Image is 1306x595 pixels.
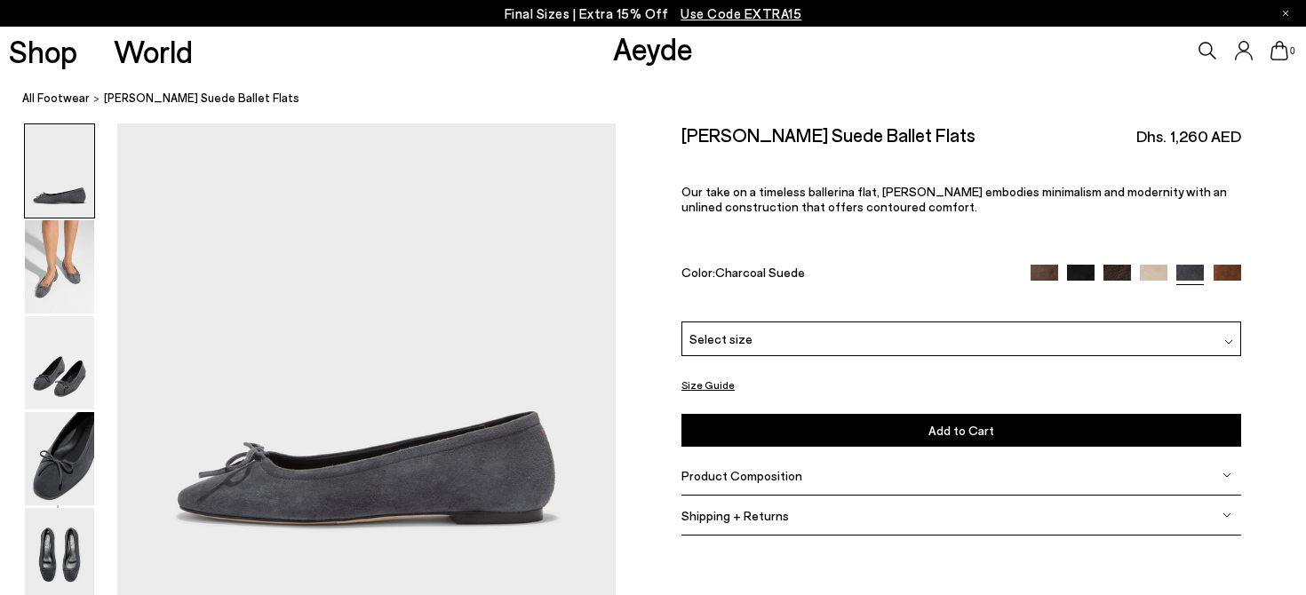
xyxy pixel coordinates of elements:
a: World [114,36,193,67]
img: Delfina Suede Ballet Flats - Image 3 [25,316,94,409]
div: Color: [681,265,1013,285]
nav: breadcrumb [22,75,1306,123]
span: Shipping + Returns [681,508,789,523]
span: Product Composition [681,468,802,483]
button: Size Guide [681,374,735,396]
img: Delfina Suede Ballet Flats - Image 4 [25,412,94,505]
span: [PERSON_NAME] Suede Ballet Flats [104,89,299,107]
span: Navigate to /collections/ss25-final-sizes [681,5,801,21]
h2: [PERSON_NAME] Suede Ballet Flats [681,123,976,146]
p: Final Sizes | Extra 15% Off [505,3,802,25]
img: Delfina Suede Ballet Flats - Image 2 [25,220,94,313]
img: svg%3E [1224,337,1233,346]
span: Dhs. 1,260 AED [1136,125,1241,147]
span: Charcoal Suede [715,265,805,280]
span: Add to Cart [928,423,994,438]
span: 0 [1288,46,1297,56]
a: Aeyde [613,29,693,67]
a: Shop [9,36,77,67]
img: svg%3E [1222,471,1231,480]
button: Add to Cart [681,414,1241,447]
span: Our take on a timeless ballerina flat, [PERSON_NAME] embodies minimalism and modernity with an un... [681,184,1227,214]
img: svg%3E [1222,511,1231,520]
a: All Footwear [22,89,90,107]
img: Delfina Suede Ballet Flats - Image 1 [25,124,94,218]
span: Select size [689,329,753,348]
a: 0 [1270,41,1288,60]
